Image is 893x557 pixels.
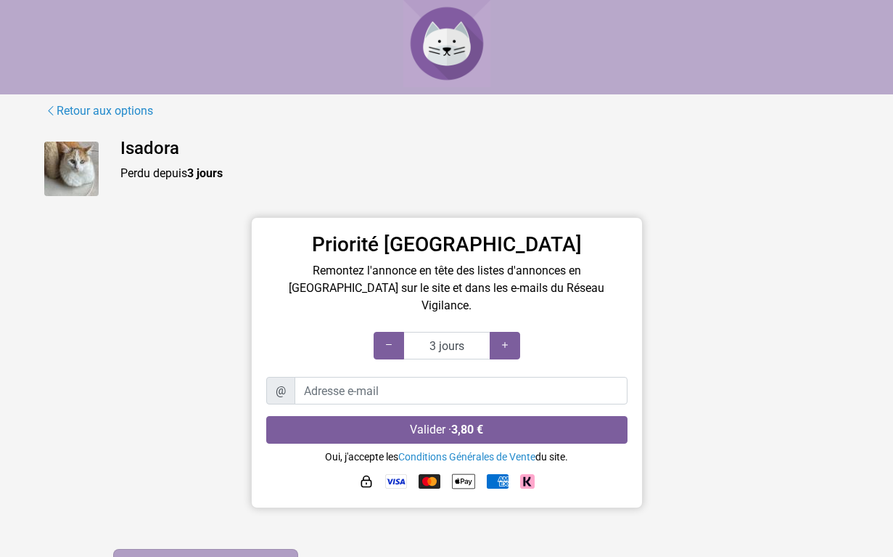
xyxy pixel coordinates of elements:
small: Oui, j'accepte les du site. [325,451,568,463]
a: Retour aux options [44,102,154,121]
h4: Isadora [120,138,849,159]
img: Mastercard [419,474,440,489]
p: Perdu depuis [120,165,849,182]
p: Remontez l'annonce en tête des listes d'annonces en [GEOGRAPHIC_DATA] sur le site et dans les e-m... [266,262,627,314]
input: Adresse e-mail [295,377,627,404]
img: Visa [385,474,407,489]
img: Apple Pay [452,470,475,493]
button: Valider ·3,80 € [266,416,627,444]
img: HTTPS : paiement sécurisé [359,474,374,489]
strong: 3,80 € [451,423,483,436]
a: Conditions Générales de Vente [398,451,535,463]
img: American Express [487,474,509,489]
strong: 3 jours [187,166,223,180]
img: Klarna [520,474,535,489]
span: @ [266,377,295,404]
h3: Priorité [GEOGRAPHIC_DATA] [266,232,627,257]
